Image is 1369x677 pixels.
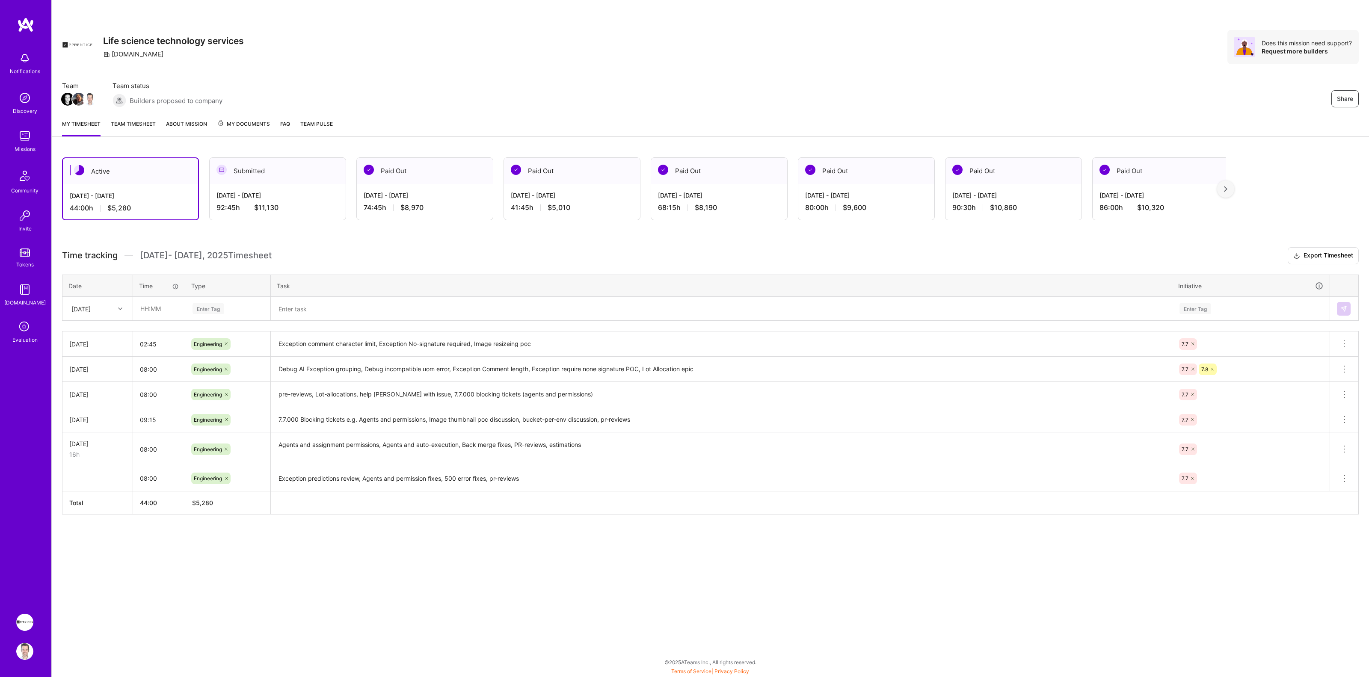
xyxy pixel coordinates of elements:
span: $9,600 [843,203,866,212]
th: Total [62,491,133,514]
div: [DATE] [69,365,126,374]
span: Engineering [194,475,222,482]
div: Missions [15,145,36,154]
button: Share [1331,90,1359,107]
div: Discovery [13,106,37,115]
div: [DATE] [69,439,126,448]
span: $10,860 [990,203,1017,212]
a: Team Member Avatar [84,92,95,106]
img: Team Member Avatar [61,93,74,106]
div: [DATE] - [DATE] [658,191,780,200]
img: tokens [20,248,30,257]
a: Apprentice: Life science technology services [14,614,36,631]
div: 92:45 h [216,203,339,212]
div: [DATE] - [DATE] [1099,191,1222,200]
img: User Avatar [16,643,33,660]
h3: Life science technology services [103,35,244,46]
th: Task [271,275,1172,297]
div: Enter Tag [193,302,224,315]
input: HH:MM [133,438,185,461]
div: 90:30 h [952,203,1075,212]
textarea: Debug AI Exception grouping, Debug incompatible uom error, Exception Comment length, Exception re... [272,358,1171,381]
input: HH:MM [133,358,185,381]
div: © 2025 ATeams Inc., All rights reserved. [51,651,1369,673]
input: HH:MM [133,333,185,355]
a: My timesheet [62,119,101,136]
img: bell [16,50,33,67]
i: icon Chevron [118,307,122,311]
img: Apprentice: Life science technology services [16,614,33,631]
img: Avatar [1234,37,1255,57]
textarea: pre-reviews, Lot-allocations, help [PERSON_NAME] with issue, 7.7.000 blocking tickets (agents and... [272,383,1171,406]
div: Active [63,158,198,184]
span: $11,130 [254,203,279,212]
a: Team Member Avatar [73,92,84,106]
div: Does this mission need support? [1262,39,1352,47]
div: Tokens [16,260,34,269]
textarea: Exception comment character limit, Exception No-signature required, Image resizeing poc [272,332,1171,356]
span: | [671,668,749,674]
div: Initiative [1178,281,1324,291]
img: guide book [16,281,33,298]
img: Active [74,165,84,175]
span: Team status [113,81,222,90]
div: [DATE] - [DATE] [511,191,633,200]
img: Paid Out [511,165,521,175]
div: [DATE] - [DATE] [70,191,191,200]
button: Export Timesheet [1288,247,1359,264]
div: [DATE] [69,415,126,424]
a: Terms of Service [671,668,711,674]
span: $5,280 [107,204,131,213]
i: icon Download [1293,251,1300,260]
span: [DATE] - [DATE] , 2025 Timesheet [140,250,272,261]
a: Team Member Avatar [62,92,73,106]
textarea: Agents and assignment permissions, Agents and auto-execution, Back merge fixes, PR-reviews, estim... [272,433,1171,465]
div: Paid Out [357,158,493,184]
th: Date [62,275,133,297]
span: 7.8 [1201,366,1208,372]
a: Privacy Policy [714,668,749,674]
span: 7.7 [1182,391,1188,398]
img: Paid Out [658,165,668,175]
span: Engineering [194,446,222,452]
img: right [1224,186,1227,192]
div: Paid Out [798,158,934,184]
img: discovery [16,89,33,106]
span: Time tracking [62,250,118,261]
i: icon SelectionTeam [17,319,33,335]
div: Invite [18,224,32,233]
div: Paid Out [1093,158,1229,184]
img: Builders proposed to company [113,94,126,107]
a: Team timesheet [111,119,156,136]
div: 86:00 h [1099,203,1222,212]
div: Paid Out [651,158,787,184]
div: [DATE] - [DATE] [952,191,1075,200]
div: [DOMAIN_NAME] [4,298,46,307]
img: Community [15,166,35,186]
span: Engineering [194,391,222,398]
div: [DOMAIN_NAME] [103,50,163,59]
img: Submit [1340,305,1347,312]
div: Notifications [10,67,40,76]
img: Team Member Avatar [83,93,96,106]
span: Share [1337,95,1353,103]
div: Submitted [210,158,346,184]
div: Paid Out [504,158,640,184]
a: Team Pulse [300,119,333,136]
img: Paid Out [952,165,963,175]
div: [DATE] [71,304,91,313]
span: 7.7 [1182,475,1188,482]
span: 7.7 [1182,366,1188,372]
div: [DATE] - [DATE] [216,191,339,200]
span: 7.7 [1182,446,1188,452]
i: icon CompanyGray [103,51,110,58]
div: 44:00 h [70,204,191,213]
input: HH:MM [133,297,184,320]
div: Time [139,281,179,290]
span: Team Pulse [300,121,333,127]
th: 44:00 [133,491,185,514]
span: $8,190 [695,203,717,212]
img: logo [17,17,34,33]
span: $5,010 [548,203,570,212]
div: Enter Tag [1179,302,1211,315]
